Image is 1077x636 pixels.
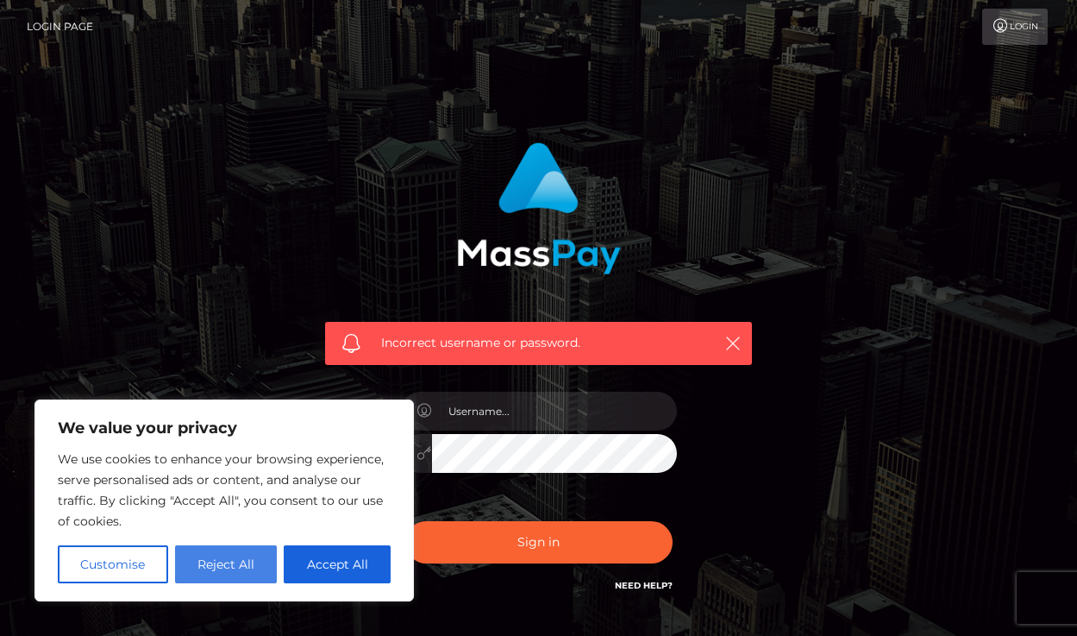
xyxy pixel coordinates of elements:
a: Need Help? [615,580,673,591]
button: Customise [58,545,168,583]
p: We use cookies to enhance your browsing experience, serve personalised ads or content, and analys... [58,449,391,532]
span: Incorrect username or password. [381,334,696,352]
div: We value your privacy [34,400,414,601]
button: Reject All [175,545,278,583]
p: We value your privacy [58,418,391,438]
a: Login [982,9,1048,45]
img: MassPay Login [457,142,621,274]
button: Sign in [405,521,673,564]
button: Accept All [284,545,391,583]
a: Login Page [27,9,93,45]
input: Username... [432,392,677,431]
